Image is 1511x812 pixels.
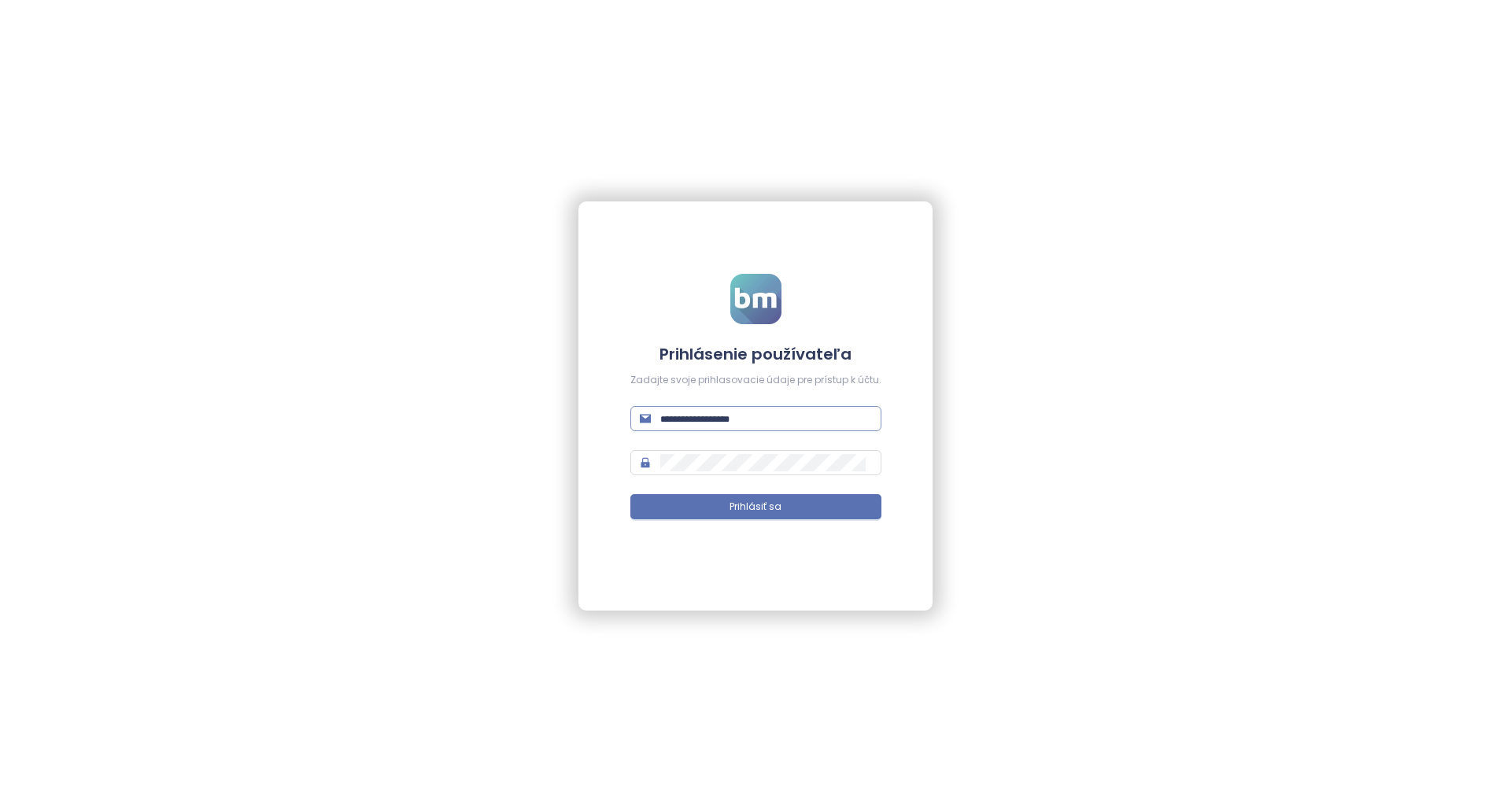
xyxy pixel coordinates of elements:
[630,494,881,519] button: Prihlásiť sa
[630,373,881,388] div: Zadajte svoje prihlasovacie údaje pre prístup k účtu.
[630,343,881,365] h4: Prihlásenie používateľa
[730,500,781,515] span: Prihlásiť sa
[640,413,651,424] span: mail
[640,457,651,468] span: lock
[730,274,781,324] img: logo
